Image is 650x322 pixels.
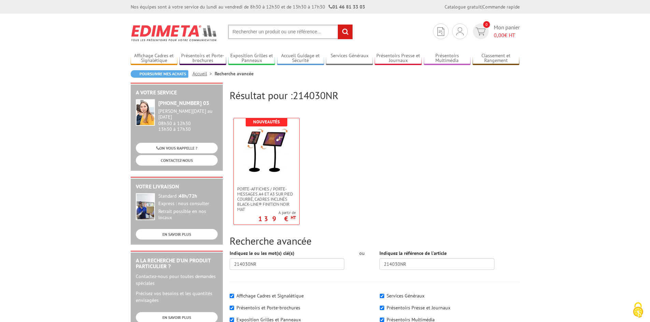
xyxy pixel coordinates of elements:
input: Affichage Cadres et Signalétique [230,294,234,298]
label: Services Généraux [387,293,424,299]
input: Exposition Grilles et Panneaux [230,318,234,322]
img: devis rapide [437,27,444,36]
h2: Recherche avancée [230,235,520,246]
div: | [445,3,520,10]
label: Affichage Cadres et Signalétique [236,293,304,299]
div: Retrait possible en nos locaux [158,209,218,221]
div: Express : nous consulter [158,201,218,207]
strong: [PHONE_NUMBER] 03 [158,99,209,106]
p: 139 € [258,217,296,221]
b: Nouveautés [253,119,280,125]
span: 0 [483,21,490,28]
a: Accueil Guidage et Sécurité [277,53,324,64]
strong: 01 46 81 33 03 [329,4,365,10]
h2: A la recherche d'un produit particulier ? [136,258,218,270]
a: Catalogue gratuit [445,4,481,10]
li: Recherche avancée [215,70,254,77]
span: A partir de [258,210,296,215]
a: Présentoirs Presse et Journaux [375,53,422,64]
label: Indiquez le ou les mot(s) clé(s) [230,250,294,257]
strong: 48h/72h [179,193,197,199]
span: 214030NR [293,89,338,102]
label: Présentoirs Presse et Journaux [387,305,450,311]
input: Présentoirs Multimédia [380,318,384,322]
img: devis rapide [476,28,486,35]
img: Edimeta [131,20,218,46]
img: widget-livraison.jpg [136,193,155,220]
h2: A votre service [136,90,218,96]
img: Porte-affiches / Porte-messages A4 et A3 sur pied courbé, cadres inclinés Black-Line® finition no... [244,128,289,173]
input: Rechercher un produit ou une référence... [228,25,353,39]
a: Présentoirs et Porte-brochures [179,53,227,64]
a: EN SAVOIR PLUS [136,229,218,240]
div: [PERSON_NAME][DATE] au [DATE] [158,108,218,120]
label: Présentoirs et Porte-brochures [236,305,300,311]
a: Accueil [192,71,215,77]
span: Mon panier [494,24,520,39]
a: Exposition Grilles et Panneaux [228,53,275,64]
a: ON VOUS RAPPELLE ? [136,143,218,153]
a: Services Généraux [326,53,373,64]
input: Présentoirs et Porte-brochures [230,306,234,310]
input: rechercher [338,25,352,39]
span: € HT [494,31,520,39]
span: 0,00 [494,32,504,39]
label: Indiquez la référence de l'article [379,250,447,257]
input: Présentoirs Presse et Journaux [380,306,384,310]
img: devis rapide [456,27,464,35]
h2: Résultat pour : [230,90,520,101]
a: Classement et Rangement [473,53,520,64]
a: CONTACTEZ-NOUS [136,155,218,166]
div: ou [355,250,369,257]
a: Porte-affiches / Porte-messages A4 et A3 sur pied courbé, cadres inclinés Black-Line® finition no... [234,186,299,212]
h2: Votre livraison [136,184,218,190]
input: Services Généraux [380,294,384,298]
img: Cookies (fenêtre modale) [630,302,647,319]
div: Standard : [158,193,218,199]
sup: HT [291,215,296,220]
a: Poursuivre mes achats [131,70,188,78]
img: widget-service.jpg [136,99,155,126]
button: Cookies (fenêtre modale) [626,299,650,322]
a: Commande rapide [482,4,520,10]
a: devis rapide 0 Mon panier 0,00€ HT [471,24,520,39]
div: Nos équipes sont à votre service du lundi au vendredi de 8h30 à 12h30 et de 13h30 à 17h30 [131,3,365,10]
a: Affichage Cadres et Signalétique [131,53,178,64]
a: Présentoirs Multimédia [424,53,471,64]
p: Contactez-nous pour toutes demandes spéciales [136,273,218,287]
p: Précisez vos besoins et les quantités envisagées [136,290,218,304]
span: Porte-affiches / Porte-messages A4 et A3 sur pied courbé, cadres inclinés Black-Line® finition no... [237,186,296,212]
div: 08h30 à 12h30 13h30 à 17h30 [158,108,218,132]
